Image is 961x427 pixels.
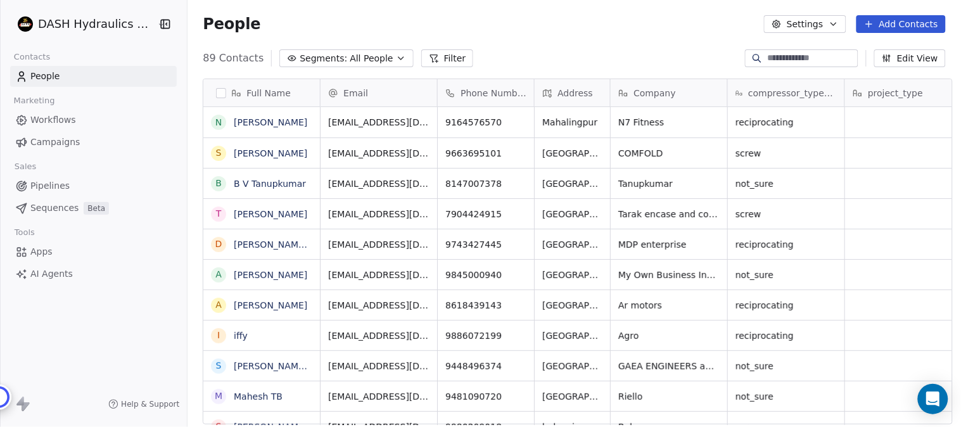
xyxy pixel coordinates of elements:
[735,177,837,190] span: not_sure
[618,238,720,251] span: MDP enterprise
[215,116,222,129] div: N
[216,359,222,373] div: S
[121,399,179,409] span: Help & Support
[328,390,430,403] span: [EMAIL_ADDRESS][DOMAIN_NAME]
[874,49,946,67] button: Edit View
[542,390,602,403] span: [GEOGRAPHIC_DATA]
[8,48,56,67] span: Contacts
[10,110,177,131] a: Workflows
[328,147,430,160] span: [EMAIL_ADDRESS][DOMAIN_NAME]
[217,329,220,342] div: i
[203,79,320,106] div: Full Name
[542,299,602,312] span: [GEOGRAPHIC_DATA]
[328,360,430,373] span: [EMAIL_ADDRESS][DOMAIN_NAME]
[445,329,526,342] span: 9886072199
[633,87,676,99] span: Company
[234,239,323,250] a: [PERSON_NAME] DR
[735,116,837,129] span: reciprocating
[445,360,526,373] span: 9448496374
[234,361,384,371] a: [PERSON_NAME] [PERSON_NAME]
[234,270,307,280] a: [PERSON_NAME]
[542,147,602,160] span: [GEOGRAPHIC_DATA]
[735,147,837,160] span: screw
[445,238,526,251] span: 9743427445
[30,179,70,193] span: Pipelines
[234,117,307,127] a: [PERSON_NAME]
[461,87,526,99] span: Phone Number
[38,16,154,32] span: DASH Hydraulics Pvt. Ltd.
[445,177,526,190] span: 8147007378
[542,360,602,373] span: [GEOGRAPHIC_DATA]
[30,70,60,83] span: People
[343,87,368,99] span: Email
[856,15,946,33] button: Add Contacts
[611,79,727,106] div: Company
[10,66,177,87] a: People
[30,136,80,149] span: Campaigns
[246,87,291,99] span: Full Name
[735,208,837,220] span: screw
[215,238,222,251] div: D
[328,208,430,220] span: [EMAIL_ADDRESS][DOMAIN_NAME]
[618,390,720,403] span: Riello
[328,238,430,251] span: [EMAIL_ADDRESS][DOMAIN_NAME]
[618,329,720,342] span: Agro
[30,267,73,281] span: AI Agents
[203,15,260,34] span: People
[542,269,602,281] span: [GEOGRAPHIC_DATA]
[18,16,33,32] img: Dash-Circle_logo.png
[438,79,534,106] div: Phone Number
[445,116,526,129] span: 9164576570
[328,329,430,342] span: [EMAIL_ADDRESS][DOMAIN_NAME]
[618,177,720,190] span: Tanupkumar
[234,300,307,310] a: [PERSON_NAME]
[30,113,76,127] span: Workflows
[735,390,837,403] span: not_sure
[350,52,393,65] span: All People
[445,269,526,281] span: 9845000940
[10,175,177,196] a: Pipelines
[10,264,177,284] a: AI Agents
[216,207,222,220] div: T
[542,238,602,251] span: [GEOGRAPHIC_DATA]
[735,269,837,281] span: not_sure
[445,147,526,160] span: 9663695101
[328,116,430,129] span: [EMAIL_ADDRESS][DOMAIN_NAME]
[445,390,526,403] span: 9481090720
[9,223,40,242] span: Tools
[30,245,53,258] span: Apps
[735,360,837,373] span: not_sure
[748,87,837,99] span: compressor_type_required
[542,208,602,220] span: [GEOGRAPHIC_DATA]
[234,179,306,189] a: B V Tanupkumar
[328,269,430,281] span: [EMAIL_ADDRESS][DOMAIN_NAME]
[10,132,177,153] a: Campaigns
[203,51,264,66] span: 89 Contacts
[321,79,437,106] div: Email
[618,147,720,160] span: COMFOLD
[445,208,526,220] span: 7904424915
[328,177,430,190] span: [EMAIL_ADDRESS][DOMAIN_NAME]
[234,392,283,402] a: Mahesh TB
[618,116,720,129] span: N7 Fitness
[203,107,321,425] div: grid
[216,177,222,190] div: B
[445,299,526,312] span: 8618439143
[868,87,923,99] span: project_type
[535,79,610,106] div: Address
[918,384,948,414] div: Open Intercom Messenger
[215,390,222,403] div: M
[542,329,602,342] span: [GEOGRAPHIC_DATA]
[30,201,79,215] span: Sequences
[735,329,837,342] span: reciprocating
[108,399,179,409] a: Help & Support
[10,241,177,262] a: Apps
[9,157,42,176] span: Sales
[234,331,248,341] a: iffy
[618,299,720,312] span: Ar motors
[8,91,60,110] span: Marketing
[557,87,593,99] span: Address
[10,198,177,219] a: SequencesBeta
[216,146,222,160] div: S
[542,116,602,129] span: Mahalingpur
